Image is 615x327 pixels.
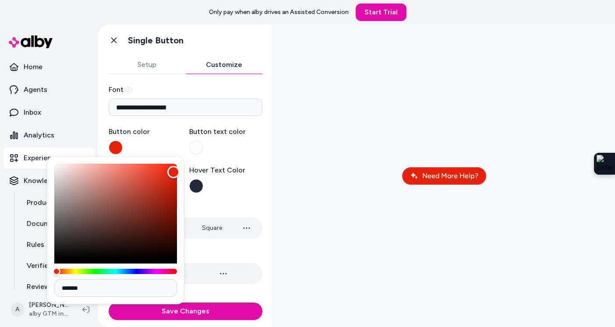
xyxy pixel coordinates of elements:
button: Button text color [189,141,203,155]
button: Knowledge [4,170,95,191]
p: Verified Q&As [27,260,73,271]
label: Button color [109,127,182,137]
p: [PERSON_NAME] [29,301,68,309]
a: Rules [18,234,95,255]
span: A [11,302,25,316]
button: A[PERSON_NAME]alby GTM internal [5,295,75,323]
label: Hover Text Color [189,165,263,176]
img: alby Logo [9,35,53,48]
button: Customize [186,56,263,74]
a: Home [4,56,95,77]
p: Analytics [24,130,54,141]
div: Color [54,164,177,258]
label: Button text color [189,127,263,137]
a: Inbox [4,102,95,123]
span: alby GTM internal [29,309,68,318]
p: Rules [27,239,44,250]
label: Button height [109,295,262,305]
a: Verified Q&As [18,255,95,276]
button: Button color [109,141,123,155]
label: Font [109,84,262,95]
label: Button width [109,249,262,260]
a: Analytics [4,125,95,146]
a: Agents [4,79,95,100]
p: Reviews [27,281,53,292]
p: Experiences [24,153,63,163]
p: Products [27,197,57,208]
img: Extension Icon [597,155,612,172]
a: Start Trial [356,4,406,21]
a: Products [18,192,95,213]
h1: Single Button [128,35,184,46]
div: Hue [54,269,177,274]
a: Reviews [18,276,95,297]
p: Inbox [24,107,41,118]
label: Button shape [109,204,262,214]
p: Documents [27,218,64,229]
a: Documents [18,213,95,234]
a: Experiences [4,148,95,169]
button: Square [193,219,231,237]
button: Setup [109,56,186,74]
button: Save Changes [109,302,262,320]
p: Home [24,62,42,72]
p: Knowledge [24,176,60,186]
p: Agents [24,84,47,95]
button: Hover Text Color [189,179,203,193]
p: Only pay when alby drives an Assisted Conversion [209,8,349,17]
